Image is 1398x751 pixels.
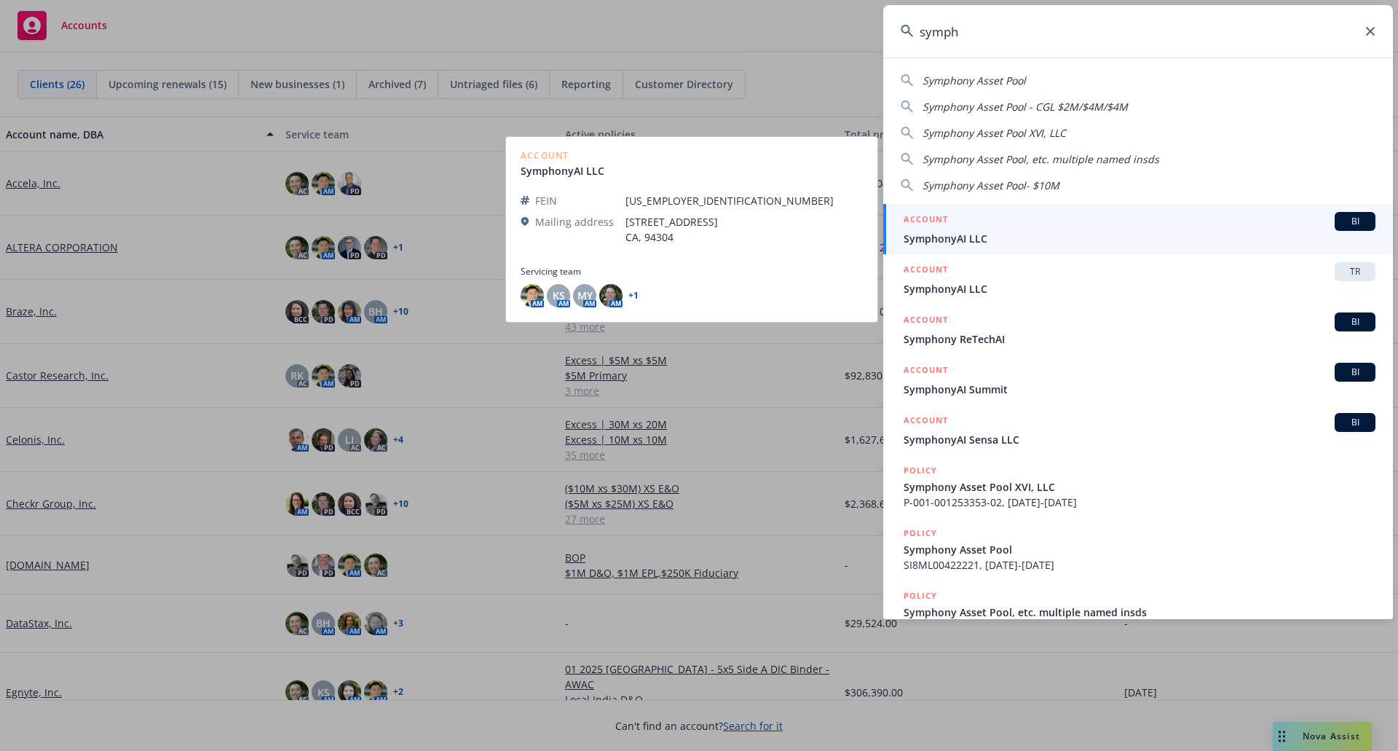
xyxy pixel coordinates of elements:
[904,479,1375,495] span: Symphony Asset Pool XVI, LLC
[883,455,1393,518] a: POLICYSymphony Asset Pool XVI, LLCP-001-001253353-02, [DATE]-[DATE]
[904,463,937,478] h5: POLICY
[904,589,937,603] h5: POLICY
[904,363,948,380] h5: ACCOUNT
[904,312,948,330] h5: ACCOUNT
[883,254,1393,304] a: ACCOUNTTRSymphonyAI LLC
[883,5,1393,58] input: Search...
[904,231,1375,246] span: SymphonyAI LLC
[883,405,1393,455] a: ACCOUNTBISymphonyAI Sensa LLC
[923,178,1059,192] span: Symphony Asset Pool- $10M
[904,413,948,430] h5: ACCOUNT
[923,100,1128,114] span: Symphony Asset Pool - CGL $2M/$4M/$4M
[1340,315,1370,329] span: BI
[1340,416,1370,429] span: BI
[1340,366,1370,379] span: BI
[923,152,1159,166] span: Symphony Asset Pool, etc. multiple named insds
[904,605,1375,620] span: Symphony Asset Pool, etc. multiple named insds
[883,304,1393,355] a: ACCOUNTBISymphony ReTechAI
[904,212,948,229] h5: ACCOUNT
[904,542,1375,557] span: Symphony Asset Pool
[883,581,1393,643] a: POLICYSymphony Asset Pool, etc. multiple named insds
[904,495,1375,510] span: P-001-001253353-02, [DATE]-[DATE]
[904,432,1375,447] span: SymphonyAI Sensa LLC
[904,281,1375,296] span: SymphonyAI LLC
[883,204,1393,254] a: ACCOUNTBISymphonyAI LLC
[1340,265,1370,278] span: TR
[904,382,1375,397] span: SymphonyAI Summit
[883,518,1393,581] a: POLICYSymphony Asset PoolSI8ML00422221, [DATE]-[DATE]
[923,74,1026,87] span: Symphony Asset Pool
[904,262,948,280] h5: ACCOUNT
[923,126,1066,140] span: Symphony Asset Pool XVI, LLC
[883,355,1393,405] a: ACCOUNTBISymphonyAI Summit
[904,557,1375,573] span: SI8ML00422221, [DATE]-[DATE]
[904,526,937,540] h5: POLICY
[1340,215,1370,228] span: BI
[904,331,1375,347] span: Symphony ReTechAI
